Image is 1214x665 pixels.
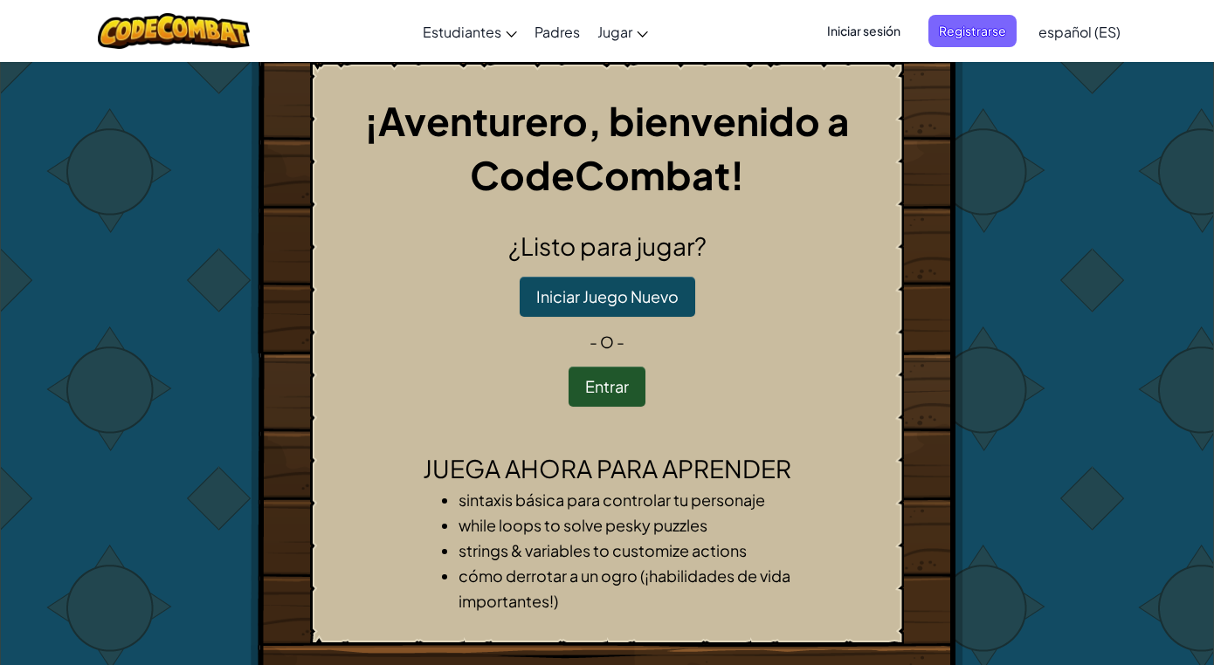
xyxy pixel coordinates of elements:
button: Registrarse [928,15,1017,47]
span: Jugar [597,23,632,41]
h2: Juega ahora para aprender [325,450,889,487]
span: o [600,332,614,352]
span: Estudiantes [423,23,501,41]
li: cómo derrotar a un ogro (¡habilidades de vida importantes!) [459,563,790,614]
li: while loops to solve pesky puzzles [459,512,790,538]
span: - [614,332,624,352]
button: Iniciar sesión [817,15,911,47]
img: CodeCombat logo [98,13,251,49]
li: strings & variables to customize actions [459,538,790,563]
a: Jugar [589,8,657,55]
button: Iniciar Juego Nuevo [520,277,695,317]
a: Estudiantes [414,8,526,55]
span: - [590,332,600,352]
h2: ¿Listo para jugar? [325,228,889,264]
a: Padres [526,8,589,55]
a: español (ES) [1030,8,1129,55]
h1: ¡Aventurero, bienvenido a CodeCombat! [325,93,889,202]
li: sintaxis básica para controlar tu personaje [459,487,790,512]
span: español (ES) [1038,23,1121,41]
button: Entrar [569,367,645,407]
